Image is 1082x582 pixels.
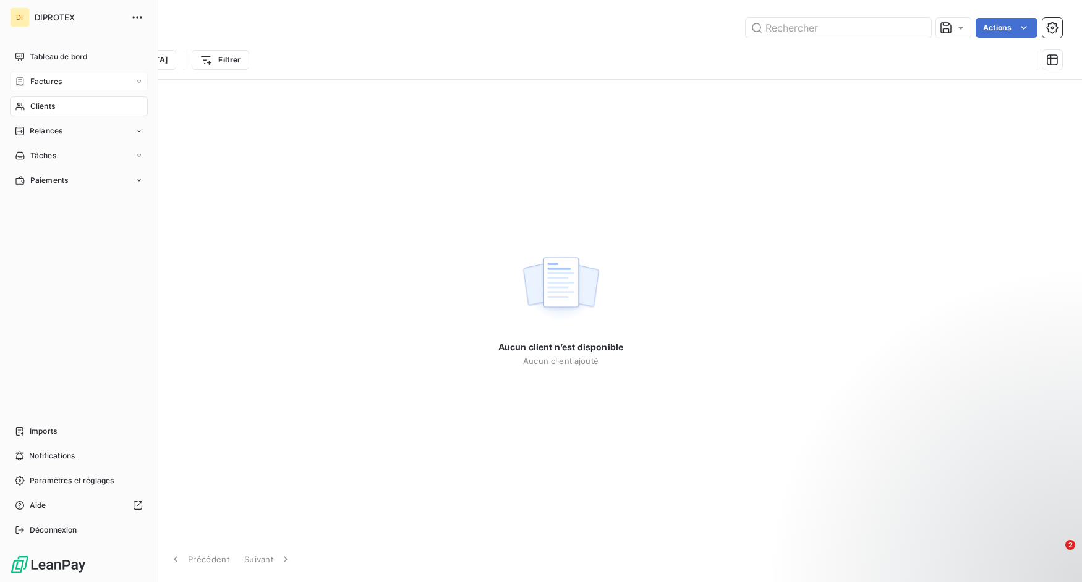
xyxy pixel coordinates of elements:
[976,18,1037,38] button: Actions
[10,496,148,515] a: Aide
[746,18,931,38] input: Rechercher
[30,500,46,511] span: Aide
[30,51,87,62] span: Tableau de bord
[30,101,55,112] span: Clients
[523,356,599,366] span: Aucun client ajouté
[1040,540,1070,570] iframe: Intercom live chat
[30,175,68,186] span: Paiements
[30,125,62,137] span: Relances
[192,50,249,70] button: Filtrer
[30,426,57,437] span: Imports
[29,450,75,462] span: Notifications
[521,250,600,327] img: empty state
[10,7,30,27] div: DI
[1065,540,1075,550] span: 2
[30,150,56,161] span: Tâches
[162,546,237,572] button: Précédent
[30,76,62,87] span: Factures
[30,525,77,536] span: Déconnexion
[35,12,124,22] span: DIPROTEX
[498,341,623,353] span: Aucun client n’est disponible
[30,475,114,486] span: Paramètres et réglages
[10,555,87,575] img: Logo LeanPay
[237,546,299,572] button: Suivant
[835,462,1082,549] iframe: Intercom notifications message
